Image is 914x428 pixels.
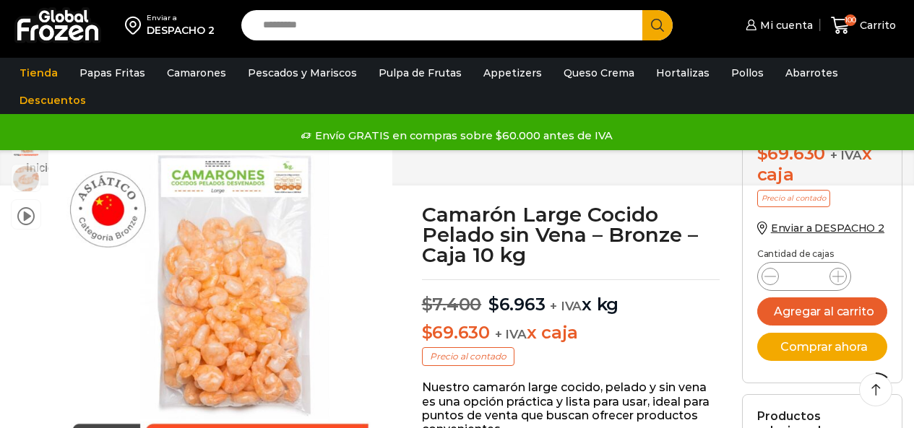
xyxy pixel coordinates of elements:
[160,59,233,87] a: Camarones
[12,165,40,193] span: camaron large
[757,143,825,164] bdi: 69.630
[488,294,546,315] bdi: 6.963
[830,148,862,162] span: + IVA
[757,190,830,207] p: Precio al contado
[756,18,813,32] span: Mi cuenta
[422,294,482,315] bdi: 7.400
[649,59,717,87] a: Hortalizas
[757,333,887,361] button: Comprar ahora
[147,23,215,38] div: DESPACHO 2
[856,18,896,32] span: Carrito
[371,59,469,87] a: Pulpa de Frutas
[72,59,152,87] a: Papas Fritas
[422,279,720,315] p: x kg
[422,322,490,343] bdi: 69.630
[778,59,845,87] a: Abarrotes
[488,294,499,315] span: $
[771,222,884,235] span: Enviar a DESPACHO 2
[550,299,582,313] span: + IVA
[742,11,813,40] a: Mi cuenta
[422,322,433,343] span: $
[422,323,720,344] p: x caja
[422,294,433,315] span: $
[757,222,884,235] a: Enviar a DESPACHO 2
[147,13,215,23] div: Enviar a
[422,204,720,265] h1: Camarón Large Cocido Pelado sin Vena – Bronze – Caja 10 kg
[757,143,768,164] span: $
[476,59,549,87] a: Appetizers
[724,59,771,87] a: Pollos
[495,327,527,341] span: + IVA
[125,13,147,38] img: address-field-icon.svg
[757,249,887,259] p: Cantidad de cajas
[790,266,818,287] input: Product quantity
[241,59,364,87] a: Pescados y Mariscos
[757,297,887,326] button: Agregar al carrito
[12,59,65,87] a: Tienda
[12,87,93,114] a: Descuentos
[845,14,856,26] span: 100
[827,9,900,43] a: 100 Carrito
[757,144,887,185] div: x caja
[422,347,514,366] p: Precio al contado
[642,10,673,40] button: Search button
[556,59,642,87] a: Queso Crema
